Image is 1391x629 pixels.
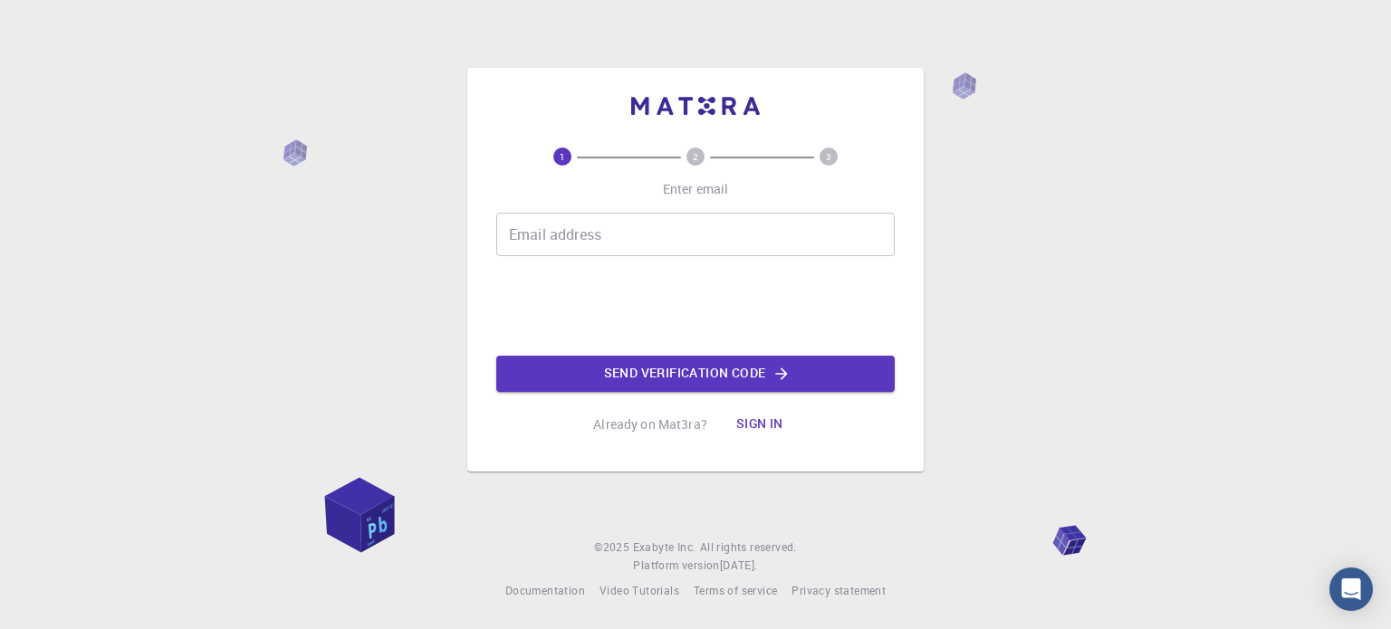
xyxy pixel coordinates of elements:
[633,539,696,554] span: Exabyte Inc.
[720,557,758,575] a: [DATE].
[693,150,698,163] text: 2
[826,150,831,163] text: 3
[791,582,886,600] a: Privacy statement
[694,582,777,600] a: Terms of service
[594,538,632,557] span: © 2025
[600,582,679,600] a: Video Tutorials
[720,558,758,572] span: [DATE] .
[560,150,565,163] text: 1
[593,415,707,434] p: Already on Mat3ra?
[496,356,895,392] button: Send verification code
[505,583,585,597] span: Documentation
[694,583,777,597] span: Terms of service
[505,582,585,600] a: Documentation
[700,538,797,557] span: All rights reserved.
[633,557,719,575] span: Platform version
[600,583,679,597] span: Video Tutorials
[663,180,729,198] p: Enter email
[558,271,833,341] iframe: reCAPTCHA
[722,406,798,443] button: Sign in
[1329,567,1373,611] div: Open Intercom Messenger
[633,538,696,557] a: Exabyte Inc.
[791,583,886,597] span: Privacy statement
